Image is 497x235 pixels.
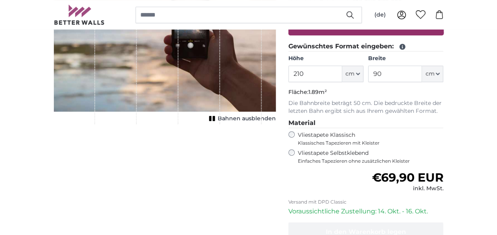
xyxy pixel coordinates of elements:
[345,70,354,78] span: cm
[368,8,392,22] button: (de)
[298,149,444,164] label: Vliestapete Selbstklebend
[422,66,443,82] button: cm
[288,88,444,96] p: Fläche:
[288,207,444,216] p: Voraussichtliche Zustellung: 14. Okt. - 16. Okt.
[288,99,444,115] p: Die Bahnbreite beträgt 50 cm. Die bedruckte Breite der letzten Bahn ergibt sich aus Ihrem gewählt...
[54,5,105,25] img: Betterwalls
[288,42,444,51] legend: Gewünschtes Format eingeben:
[308,88,327,95] span: 1.89m²
[298,131,437,146] label: Vliestapete Klassisch
[368,55,443,62] label: Breite
[288,118,444,128] legend: Material
[372,185,443,193] div: inkl. MwSt.
[288,55,363,62] label: Höhe
[425,70,434,78] span: cm
[298,140,437,146] span: Klassisches Tapezieren mit Kleister
[372,170,443,185] span: €69,90 EUR
[298,158,444,164] span: Einfaches Tapezieren ohne zusätzlichen Kleister
[342,66,363,82] button: cm
[288,199,444,205] p: Versand mit DPD Classic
